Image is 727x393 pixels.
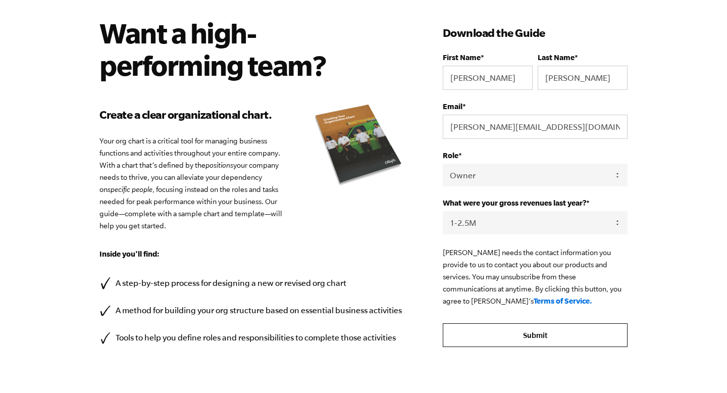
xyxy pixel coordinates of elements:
[443,323,628,348] input: Submit
[443,247,628,307] p: [PERSON_NAME] needs the contact information you provide to us to contact you about our products a...
[99,107,412,123] h3: Create a clear organizational chart.
[99,250,160,258] strong: Inside you'll find:
[99,17,398,81] h2: Want a high-performing team?
[538,53,575,62] span: Last Name
[205,161,233,169] em: positions
[301,97,412,195] img: organizational chart e-myth
[443,199,586,207] span: What were your gross revenues last year?
[534,297,592,305] a: Terms of Service.
[443,102,462,111] span: Email
[677,345,727,393] iframe: Chat Widget
[99,331,412,345] li: Tools to help you define roles and responsibilities to complete those activities
[99,135,412,232] p: Your org chart is a critical tool for managing business functions and activities throughout your ...
[99,304,412,317] li: A method for building your org structure based on essential business activities
[99,276,412,290] li: A step-by-step process for designing a new or revised org chart
[108,185,152,193] em: specific people
[443,151,458,160] span: Role
[443,25,628,41] h3: Download the Guide
[443,53,481,62] span: First Name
